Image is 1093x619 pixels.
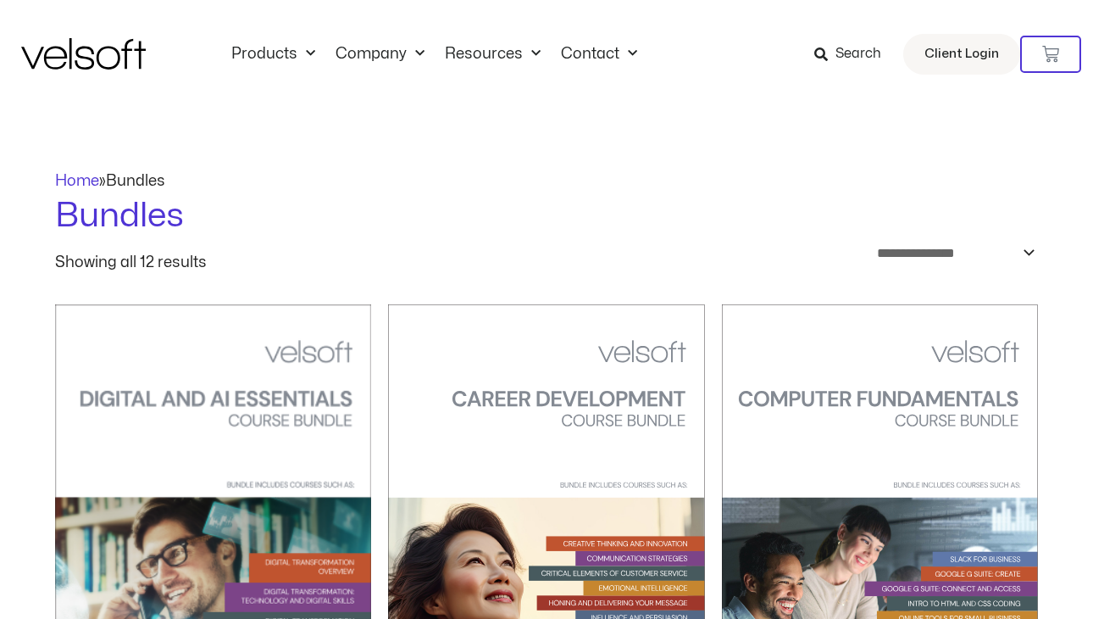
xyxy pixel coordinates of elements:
[903,34,1020,75] a: Client Login
[435,45,551,64] a: ResourcesMenu Toggle
[325,45,435,64] a: CompanyMenu Toggle
[55,192,1038,240] h1: Bundles
[55,174,99,188] a: Home
[835,43,881,65] span: Search
[55,174,165,188] span: »
[221,45,647,64] nav: Menu
[866,240,1038,266] select: Shop order
[221,45,325,64] a: ProductsMenu Toggle
[924,43,999,65] span: Client Login
[21,38,146,70] img: Velsoft Training Materials
[55,255,207,270] p: Showing all 12 results
[551,45,647,64] a: ContactMenu Toggle
[106,174,165,188] span: Bundles
[814,40,893,69] a: Search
